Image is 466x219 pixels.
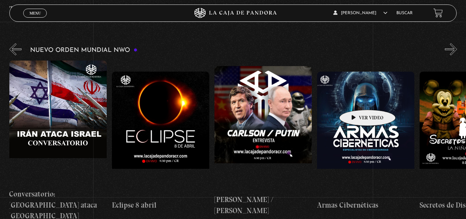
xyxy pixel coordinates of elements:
a: View your shopping cart [433,8,443,18]
span: [PERSON_NAME] [333,11,387,15]
h3: Nuevo Orden Mundial NWO [30,47,138,54]
button: Next [445,43,457,55]
button: Previous [9,43,21,55]
h4: [PERSON_NAME] / [PERSON_NAME] [214,194,312,216]
h4: Taller Ciberseguridad Nivel I [9,3,107,15]
a: Buscar [396,11,413,15]
span: Cerrar [27,17,43,21]
h4: Eclipse 8 abril [112,200,209,211]
span: Menu [29,11,41,15]
h4: Armas Cibernéticas [317,200,414,211]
